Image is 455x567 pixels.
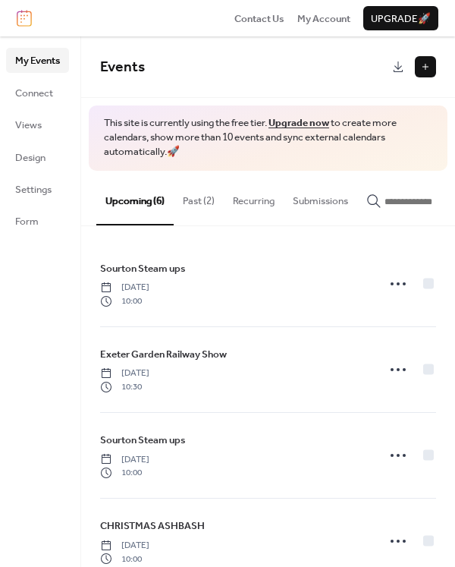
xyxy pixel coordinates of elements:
span: [DATE] [100,281,149,295]
button: Recurring [224,171,284,224]
a: My Events [6,48,69,72]
span: My Account [297,11,350,27]
span: [DATE] [100,453,149,467]
button: Upcoming (6) [96,171,174,225]
a: Upgrade now [268,113,329,133]
span: Design [15,150,45,165]
a: Sourton Steam ups [100,432,186,449]
img: logo [17,10,32,27]
button: Submissions [284,171,357,224]
span: 10:30 [100,380,149,394]
a: Views [6,112,69,137]
a: My Account [297,11,350,26]
button: Past (2) [174,171,224,224]
a: Form [6,209,69,233]
button: Upgrade🚀 [363,6,438,30]
span: 10:00 [100,553,149,566]
span: 10:00 [100,295,149,308]
span: Settings [15,182,52,197]
span: Views [15,118,42,133]
span: My Events [15,53,60,68]
span: Form [15,214,39,229]
span: Connect [15,86,53,101]
span: Upgrade 🚀 [371,11,431,27]
a: Design [6,145,69,169]
a: Exeter Garden Railway Show [100,346,227,363]
span: [DATE] [100,539,149,553]
span: Contact Us [234,11,284,27]
a: CHRISTMAS ASHBASH [100,518,205,534]
span: CHRISTMAS ASHBASH [100,518,205,534]
span: Events [100,53,145,81]
span: 10:00 [100,466,149,480]
a: Connect [6,80,69,105]
span: This site is currently using the free tier. to create more calendars, show more than 10 events an... [104,116,432,159]
a: Contact Us [234,11,284,26]
a: Sourton Steam ups [100,260,186,277]
span: Sourton Steam ups [100,261,186,276]
span: Exeter Garden Railway Show [100,347,227,362]
a: Settings [6,177,69,201]
span: [DATE] [100,367,149,380]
